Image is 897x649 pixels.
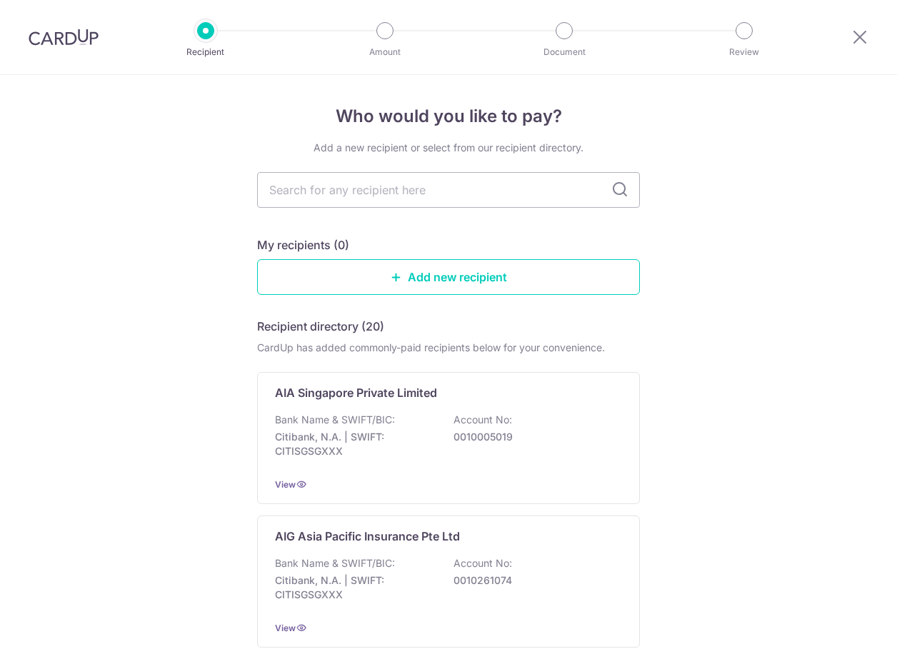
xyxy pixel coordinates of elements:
a: View [275,623,296,633]
p: 0010261074 [453,573,613,588]
p: AIA Singapore Private Limited [275,384,437,401]
p: Citibank, N.A. | SWIFT: CITISGSGXXX [275,573,435,602]
p: Bank Name & SWIFT/BIC: [275,556,395,570]
p: 0010005019 [453,430,613,444]
p: AIG Asia Pacific Insurance Pte Ltd [275,528,460,545]
h5: My recipients (0) [257,236,349,253]
h4: Who would you like to pay? [257,104,640,129]
p: Account No: [453,556,512,570]
a: Add new recipient [257,259,640,295]
div: CardUp has added commonly-paid recipients below for your convenience. [257,341,640,355]
p: Document [511,45,617,59]
div: Add a new recipient or select from our recipient directory. [257,141,640,155]
p: Review [691,45,797,59]
p: Account No: [453,413,512,427]
p: Amount [332,45,438,59]
p: Citibank, N.A. | SWIFT: CITISGSGXXX [275,430,435,458]
p: Bank Name & SWIFT/BIC: [275,413,395,427]
a: View [275,479,296,490]
p: Recipient [153,45,259,59]
img: CardUp [29,29,99,46]
input: Search for any recipient here [257,172,640,208]
h5: Recipient directory (20) [257,318,384,335]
